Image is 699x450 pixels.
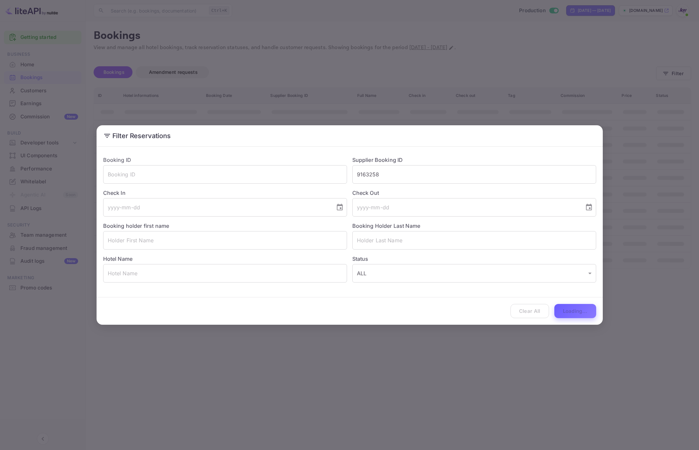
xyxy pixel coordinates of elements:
[103,231,347,250] input: Holder First Name
[97,125,603,146] h2: Filter Reservations
[103,165,347,184] input: Booking ID
[352,231,596,250] input: Holder Last Name
[352,157,403,163] label: Supplier Booking ID
[352,165,596,184] input: Supplier Booking ID
[103,157,131,163] label: Booking ID
[352,189,596,197] label: Check Out
[352,255,596,263] label: Status
[582,201,596,214] button: Choose date
[103,223,169,229] label: Booking holder first name
[103,198,331,217] input: yyyy-mm-dd
[103,255,133,262] label: Hotel Name
[103,189,347,197] label: Check In
[352,198,580,217] input: yyyy-mm-dd
[352,223,421,229] label: Booking Holder Last Name
[352,264,596,283] div: ALL
[103,264,347,283] input: Hotel Name
[333,201,346,214] button: Choose date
